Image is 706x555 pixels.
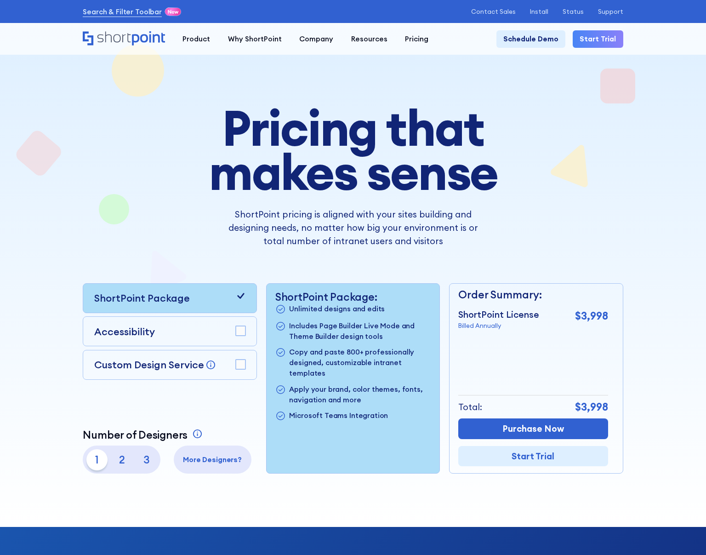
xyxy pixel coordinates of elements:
[396,30,437,48] a: Pricing
[290,30,342,48] a: Company
[219,30,290,48] a: Why ShortPoint
[83,429,204,441] a: Number of Designers
[289,410,388,422] p: Microsoft Teams Integration
[94,291,190,305] p: ShortPoint Package
[299,34,333,44] div: Company
[136,449,157,470] p: 3
[575,399,608,415] p: $3,998
[471,8,516,16] a: Contact Sales
[458,321,539,331] p: Billed Annually
[458,418,608,439] a: Purchase Now
[575,308,608,324] p: $3,998
[530,8,548,16] a: Install
[83,31,165,46] a: Home
[228,34,282,44] div: Why ShortPoint
[405,34,428,44] div: Pricing
[458,308,539,321] p: ShortPoint License
[94,324,155,339] p: Accessibility
[86,449,108,470] p: 1
[573,30,623,48] a: Start Trial
[342,30,396,48] a: Resources
[154,106,552,194] h1: Pricing that makes sense
[275,291,431,303] p: ShortPoint Package:
[598,8,623,16] a: Support
[458,401,482,414] p: Total:
[182,34,210,44] div: Product
[458,287,608,303] p: Order Summary:
[458,446,608,466] a: Start Trial
[351,34,387,44] div: Resources
[174,30,219,48] a: Product
[177,454,248,465] p: More Designers?
[289,320,431,342] p: Includes Page Builder Live Mode and Theme Builder design tools
[289,347,431,378] p: Copy and paste 800+ professionally designed, customizable intranet templates
[83,429,188,441] p: Number of Designers
[563,8,584,16] a: Status
[111,449,132,470] p: 2
[83,6,161,17] a: Search & Filter Toolbar
[94,358,204,371] p: Custom Design Service
[289,303,385,315] p: Unlimited designs and edits
[289,384,431,405] p: Apply your brand, color themes, fonts, navigation and more
[496,30,566,48] a: Schedule Demo
[221,208,485,247] p: ShortPoint pricing is aligned with your sites building and designing needs, no matter how big you...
